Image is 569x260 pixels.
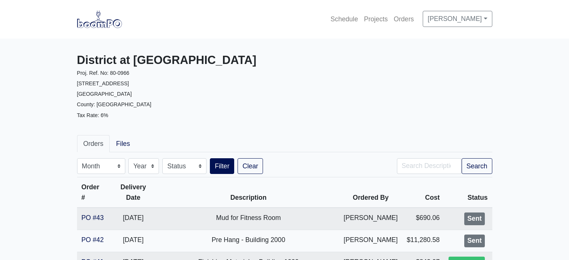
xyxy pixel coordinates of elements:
[464,212,484,225] div: Sent
[77,70,129,76] small: Proj. Ref. No: 80-0966
[391,11,417,27] a: Orders
[77,177,109,208] th: Order #
[339,230,403,252] td: [PERSON_NAME]
[328,11,361,27] a: Schedule
[158,230,339,252] td: Pre Hang - Building 2000
[82,214,104,221] a: PO #43
[462,158,492,174] button: Search
[77,80,129,86] small: [STREET_ADDRESS]
[77,135,110,152] a: Orders
[339,208,403,230] td: [PERSON_NAME]
[423,11,492,27] a: [PERSON_NAME]
[109,230,158,252] td: [DATE]
[361,11,391,27] a: Projects
[397,158,462,174] input: Search
[77,10,122,28] img: boomPO
[109,208,158,230] td: [DATE]
[110,135,136,152] a: Files
[158,208,339,230] td: Mud for Fitness Room
[339,177,403,208] th: Ordered By
[77,53,279,67] h3: District at [GEOGRAPHIC_DATA]
[402,208,444,230] td: $690.06
[109,177,158,208] th: Delivery Date
[402,230,444,252] td: $11,280.58
[464,235,484,247] div: Sent
[77,112,108,118] small: Tax Rate: 6%
[444,177,492,208] th: Status
[158,177,339,208] th: Description
[77,91,132,97] small: [GEOGRAPHIC_DATA]
[77,101,152,107] small: County: [GEOGRAPHIC_DATA]
[238,158,263,174] a: Clear
[210,158,234,174] button: Filter
[82,236,104,244] a: PO #42
[402,177,444,208] th: Cost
